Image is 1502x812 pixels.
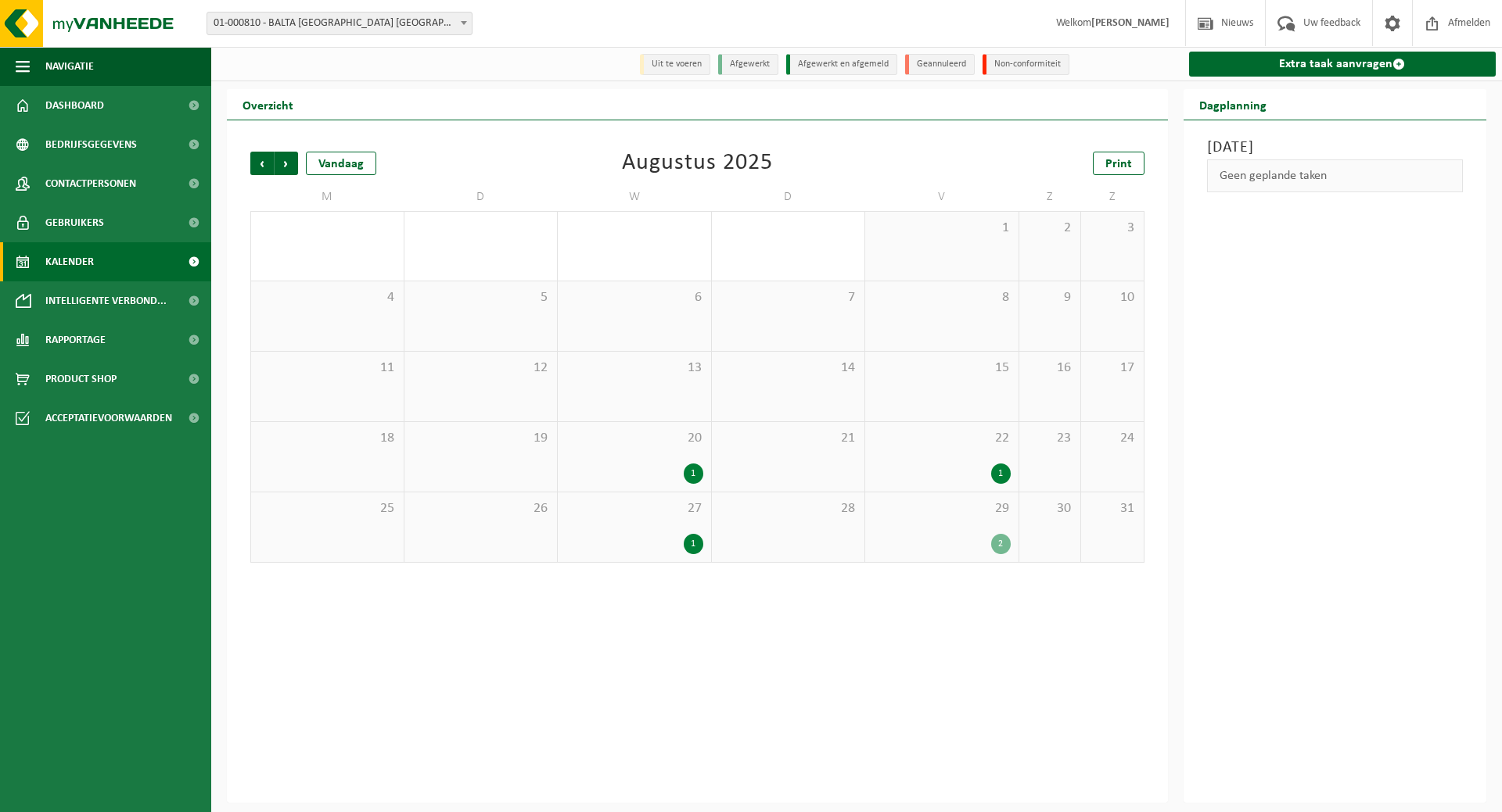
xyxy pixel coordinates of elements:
[1027,500,1073,517] span: 30
[412,289,550,306] span: 5
[983,54,1069,75] li: Non-conformiteit
[306,152,376,175] div: Vandaag
[45,86,104,125] span: Dashboard
[1093,152,1144,175] a: Print
[45,164,136,203] span: Contactpersonen
[873,289,1011,306] span: 8
[873,220,1011,237] span: 1
[640,54,710,75] li: Uit te voeren
[566,430,703,447] span: 20
[712,183,866,211] td: D
[1091,17,1170,29] strong: [PERSON_NAME]
[991,534,1011,554] div: 2
[45,47,94,86] span: Navigatie
[1189,52,1497,77] a: Extra taak aanvragen
[622,152,773,175] div: Augustus 2025
[566,500,703,517] span: 27
[1019,183,1082,211] td: Z
[718,54,778,75] li: Afgewerkt
[259,430,396,447] span: 18
[207,13,472,34] span: 01-000810 - BALTA OUDENAARDE NV - OUDENAARDE
[1089,289,1135,306] span: 10
[227,89,309,120] h2: Overzicht
[250,152,274,175] span: Vorige
[1089,220,1135,237] span: 3
[412,430,550,447] span: 19
[1027,430,1073,447] span: 23
[720,500,857,517] span: 28
[45,125,137,164] span: Bedrijfsgegevens
[720,430,857,447] span: 21
[1089,430,1135,447] span: 24
[412,500,550,517] span: 26
[45,359,117,399] span: Product Shop
[1081,183,1144,211] td: Z
[1027,220,1073,237] span: 2
[412,359,550,377] span: 12
[905,54,975,75] li: Geannuleerd
[259,359,396,377] span: 11
[45,281,167,320] span: Intelligente verbond...
[1105,158,1132,170] span: Print
[720,289,857,306] span: 7
[558,183,712,211] td: W
[1089,359,1135,377] span: 17
[1027,289,1073,306] span: 9
[684,534,703,554] div: 1
[1207,136,1464,159] h3: [DATE]
[566,289,703,306] span: 6
[207,12,473,35] span: 01-000810 - BALTA OUDENAARDE NV - OUDENAARDE
[566,359,703,377] span: 13
[45,320,106,359] span: Rapportage
[45,399,172,438] span: Acceptatievoorwaarden
[45,203,104,242] span: Gebruikers
[1207,159,1464,192] div: Geen geplande taken
[865,183,1019,211] td: V
[720,359,857,377] span: 14
[404,183,559,211] td: D
[991,463,1011,484] div: 1
[873,430,1011,447] span: 22
[250,183,404,211] td: M
[1089,500,1135,517] span: 31
[684,463,703,484] div: 1
[873,359,1011,377] span: 15
[786,54,897,75] li: Afgewerkt en afgemeld
[259,500,396,517] span: 25
[45,242,94,281] span: Kalender
[1027,359,1073,377] span: 16
[1184,89,1282,120] h2: Dagplanning
[873,500,1011,517] span: 29
[275,152,298,175] span: Volgende
[259,289,396,306] span: 4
